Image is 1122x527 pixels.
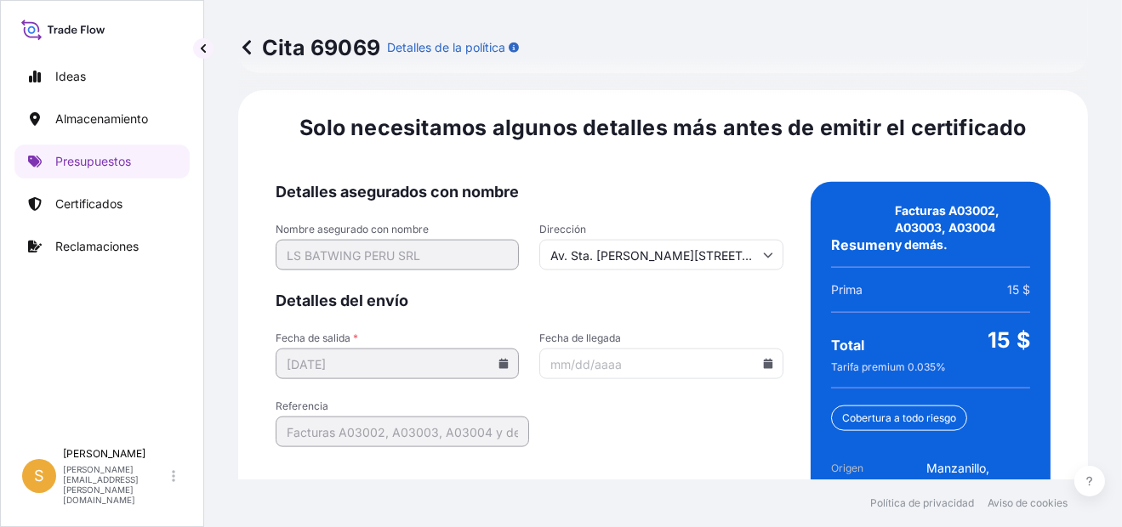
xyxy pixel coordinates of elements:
[1007,281,1030,298] span: 15 $
[55,195,122,212] p: Certificados
[831,360,936,374] font: Tarifa premium 0.035
[831,337,864,354] span: Total
[14,102,190,136] a: Almacenamiento
[63,447,168,461] p: [PERSON_NAME]
[276,182,783,202] span: Detalles asegurados con nombre
[831,360,946,374] span: %
[14,144,190,178] a: Presupuestos
[276,291,783,311] span: Detalles del envío
[926,460,1051,494] span: Manzanillo, [GEOGRAPHIC_DATA]
[539,331,621,344] font: Fecha de llegada
[895,202,1030,253] span: Facturas A03002, A03003, A03004 y demás.
[539,348,783,379] input: mm/dd/aaaa
[14,187,190,221] a: Certificados
[831,281,863,298] span: Prima
[831,405,967,431] div: Cobertura a todo riesgo
[870,496,974,510] a: Política de privacidad
[55,68,86,85] p: Ideas
[299,115,1027,140] font: Solo necesitamos algunos detalles más antes de emitir el certificado
[831,460,926,494] span: Origen
[63,464,168,505] p: [PERSON_NAME][EMAIL_ADDRESS][PERSON_NAME][DOMAIN_NAME]
[539,223,586,235] font: Dirección
[55,110,148,127] p: Almacenamiento
[276,399,328,412] font: Referencia
[831,236,895,253] span: Resumen
[276,348,519,379] input: mm/dd/aaaa
[55,238,139,255] p: Reclamaciones
[14,229,190,263] a: Reclamaciones
[34,467,44,484] span: S
[276,223,429,235] font: Nombre asegurado con nombre
[276,416,529,447] input: Su referencia interna
[387,39,505,56] p: Detalles de la política
[988,326,1030,354] span: 15 $
[55,153,131,170] p: Presupuestos
[988,496,1068,510] a: Aviso de cookies
[262,34,380,61] font: Cita 69069
[539,240,783,270] input: Dirección del propietario de la carga
[14,59,190,93] a: Ideas
[276,331,350,344] font: Fecha de salida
